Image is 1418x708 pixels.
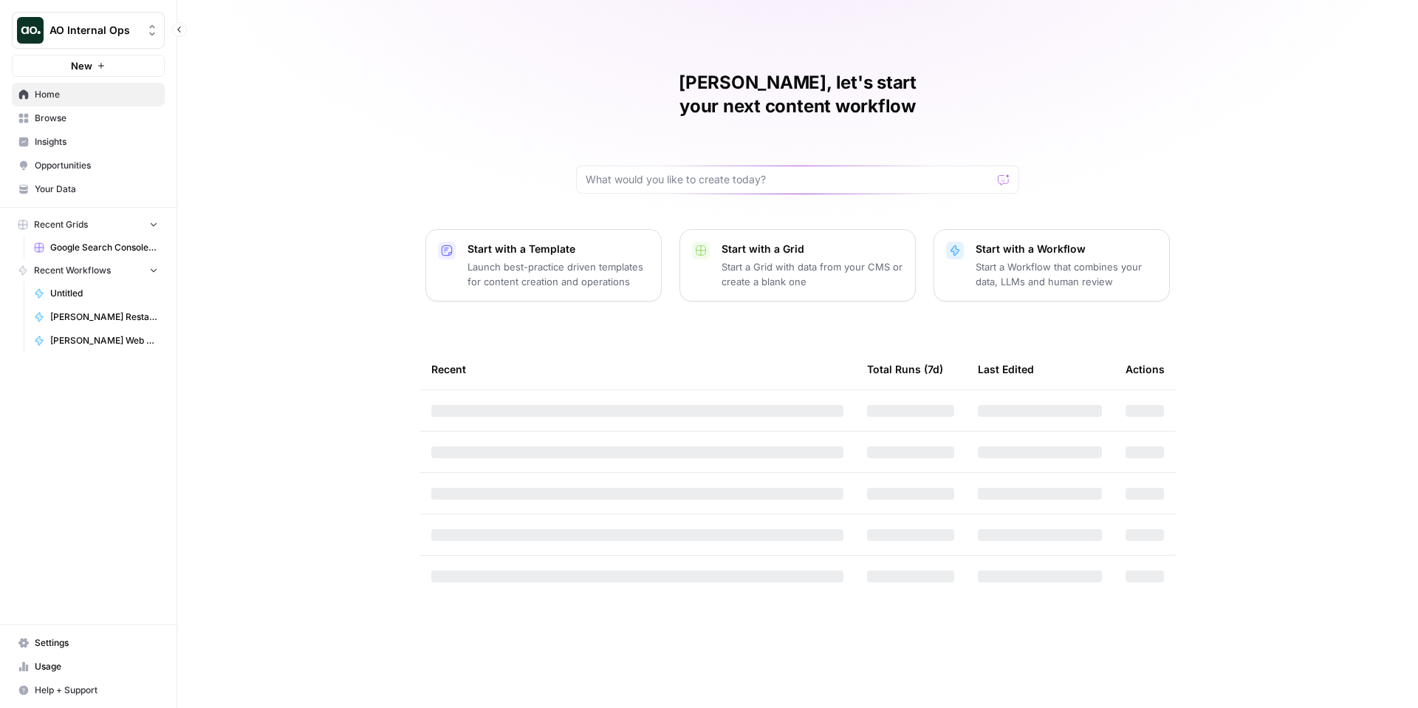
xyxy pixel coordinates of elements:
a: Usage [12,655,165,678]
img: AO Internal Ops Logo [17,17,44,44]
a: [PERSON_NAME] Web Scrape (Aircraft) [27,329,165,353]
button: Start with a WorkflowStart a Workflow that combines your data, LLMs and human review [934,229,1170,302]
span: Recent Grids [34,218,88,231]
button: Recent Grids [12,214,165,236]
a: Google Search Console - [DOMAIN_NAME] [27,236,165,259]
p: Start with a Grid [722,242,903,256]
div: Total Runs (7d) [867,349,943,389]
p: Start a Workflow that combines your data, LLMs and human review [976,259,1157,289]
a: Browse [12,106,165,130]
span: Browse [35,112,158,125]
a: Settings [12,631,165,655]
span: Your Data [35,183,158,196]
button: Start with a GridStart a Grid with data from your CMS or create a blank one [679,229,916,302]
span: [PERSON_NAME] Web Scrape (Aircraft) [50,334,158,347]
span: Google Search Console - [DOMAIN_NAME] [50,241,158,254]
span: Recent Workflows [34,264,111,277]
span: Settings [35,636,158,650]
p: Launch best-practice driven templates for content creation and operations [467,259,649,289]
span: Usage [35,660,158,673]
span: New [71,58,92,73]
a: Untitled [27,282,165,305]
a: Opportunities [12,154,165,177]
div: Last Edited [978,349,1034,389]
button: Workspace: AO Internal Ops [12,12,165,49]
a: Insights [12,130,165,154]
div: Recent [431,349,843,389]
a: Your Data [12,177,165,201]
h1: [PERSON_NAME], let's start your next content workflow [576,71,1019,118]
span: Help + Support [35,684,158,697]
input: What would you like to create today? [586,172,992,187]
p: Start a Grid with data from your CMS or create a blank one [722,259,903,289]
p: Start with a Workflow [976,242,1157,256]
span: Home [35,88,158,101]
button: Help + Support [12,678,165,702]
button: New [12,55,165,77]
div: Actions [1126,349,1165,389]
span: Untitled [50,287,158,300]
a: [PERSON_NAME] Restaurant Reviewer (Aircraft) [27,305,165,329]
a: Home [12,83,165,106]
span: Opportunities [35,159,158,172]
span: [PERSON_NAME] Restaurant Reviewer (Aircraft) [50,310,158,324]
span: AO Internal Ops [49,23,139,38]
span: Insights [35,135,158,149]
button: Start with a TemplateLaunch best-practice driven templates for content creation and operations [425,229,662,302]
p: Start with a Template [467,242,649,256]
button: Recent Workflows [12,259,165,282]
